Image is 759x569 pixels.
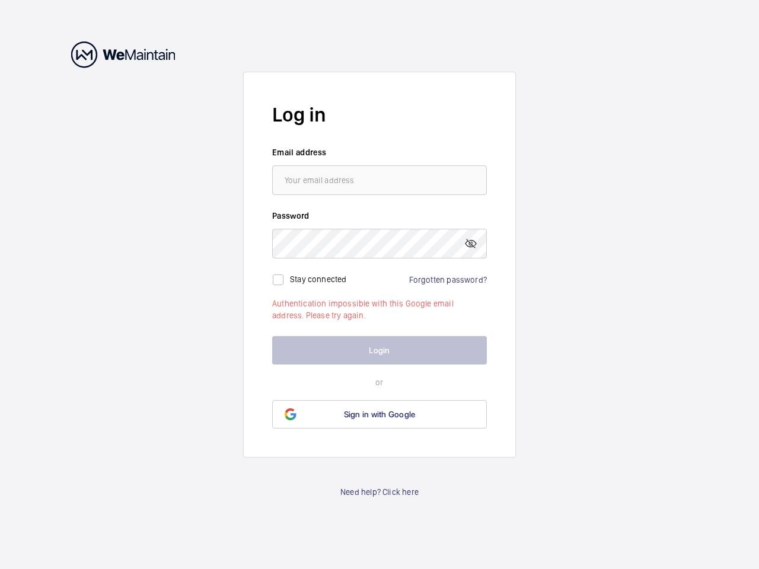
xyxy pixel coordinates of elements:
[290,274,347,283] label: Stay connected
[340,486,419,498] a: Need help? Click here
[272,165,487,195] input: Your email address
[272,101,487,129] h2: Log in
[344,410,416,419] span: Sign in with Google
[272,146,487,158] label: Email address
[272,298,487,321] p: Authentication impossible with this Google email address. Please try again.
[409,275,487,284] a: Forgotten password?
[272,336,487,365] button: Login
[272,376,487,388] p: or
[272,210,487,222] label: Password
